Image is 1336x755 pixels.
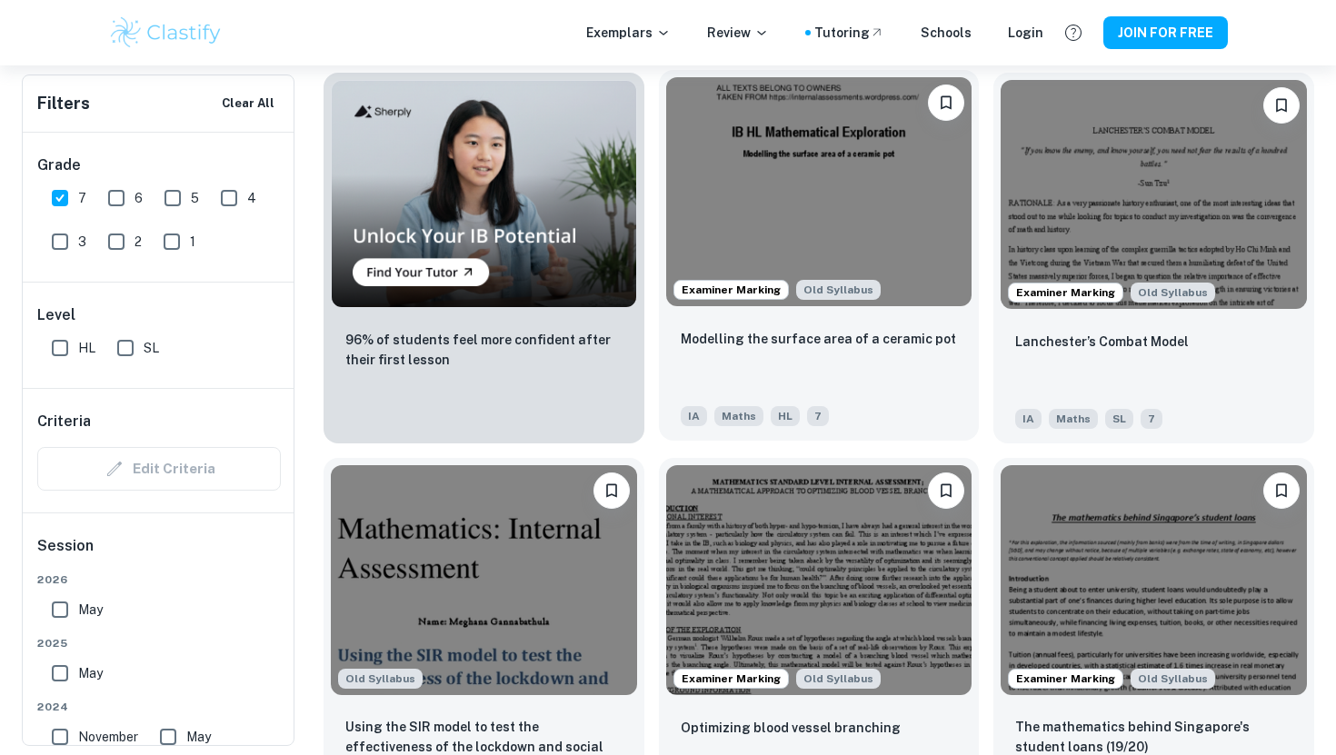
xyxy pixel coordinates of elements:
span: Examiner Marking [674,282,788,298]
button: Please log in to bookmark exemplars [928,472,964,509]
span: 5 [191,188,199,208]
a: Examiner MarkingAlthough this IA is written for the old math syllabus (last exam in November 2020... [993,73,1314,443]
button: Please log in to bookmark exemplars [928,84,964,121]
h6: Criteria [37,411,91,432]
button: Please log in to bookmark exemplars [593,472,630,509]
button: Please log in to bookmark exemplars [1263,87,1300,124]
p: Optimizing blood vessel branching [681,718,901,738]
span: Examiner Marking [1009,671,1122,687]
button: Help and Feedback [1058,17,1089,48]
div: Criteria filters are unavailable when searching by topic [37,447,281,491]
button: JOIN FOR FREE [1103,16,1228,49]
span: Examiner Marking [1009,284,1122,301]
p: Modelling the surface area of a ceramic pot [681,329,956,349]
a: Login [1008,23,1043,43]
span: IA [681,406,707,426]
div: Although this IA is written for the old math syllabus (last exam in November 2020), the current I... [1131,283,1215,303]
span: May [78,663,103,683]
span: 4 [247,188,256,208]
a: Schools [921,23,972,43]
h6: Grade [37,154,281,176]
img: Maths IA example thumbnail: Modelling the surface area of a ceramic [666,77,972,306]
img: Maths IA example thumbnail: Lanchester’s Combat Model [1001,80,1307,309]
a: Thumbnail96% of students feel more confident after their first lesson [324,73,644,443]
span: Examiner Marking [674,671,788,687]
span: 3 [78,232,86,252]
span: Old Syllabus [1131,283,1215,303]
span: SL [1105,409,1133,429]
h6: Session [37,535,281,571]
span: 7 [1141,409,1162,429]
span: 1 [190,232,195,252]
img: Maths IA example thumbnail: Optimizing blood vessel branching [666,465,972,694]
span: Old Syllabus [338,669,423,689]
p: Review [707,23,769,43]
span: November [78,727,138,747]
div: Although this IA is written for the old math syllabus (last exam in November 2020), the current I... [1131,669,1215,689]
span: Maths [1049,409,1098,429]
span: 6 [135,188,143,208]
button: Please log in to bookmark exemplars [1263,472,1300,509]
span: HL [771,406,800,426]
p: Exemplars [586,23,671,43]
img: Thumbnail [331,80,637,308]
span: 7 [78,188,86,208]
h6: Filters [37,91,90,116]
a: Tutoring [814,23,884,43]
span: HL [78,338,95,358]
div: Although this IA is written for the old math syllabus (last exam in November 2020), the current I... [796,669,881,689]
a: Examiner MarkingAlthough this IA is written for the old math syllabus (last exam in November 2020... [659,73,980,443]
img: Clastify logo [108,15,224,51]
p: 96% of students feel more confident after their first lesson [345,330,623,370]
div: Although this IA is written for the old math syllabus (last exam in November 2020), the current I... [796,280,881,300]
span: SL [144,338,159,358]
span: 2026 [37,571,281,588]
span: Maths [714,406,763,426]
p: Lanchester’s Combat Model [1015,332,1189,352]
button: Clear All [217,90,279,117]
span: 2025 [37,635,281,651]
span: May [78,600,103,620]
span: IA [1015,409,1042,429]
img: Maths IA example thumbnail: Using the SIR model to test the effectiv [331,465,637,694]
h6: Level [37,304,281,326]
span: Old Syllabus [796,669,881,689]
span: 7 [807,406,829,426]
span: Old Syllabus [796,280,881,300]
span: Old Syllabus [1131,669,1215,689]
img: Maths IA example thumbnail: The mathematics behind Singapore's stude [1001,465,1307,694]
div: Although this IA is written for the old math syllabus (last exam in November 2020), the current I... [338,669,423,689]
span: May [186,727,211,747]
span: 2024 [37,699,281,715]
span: 2 [135,232,142,252]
